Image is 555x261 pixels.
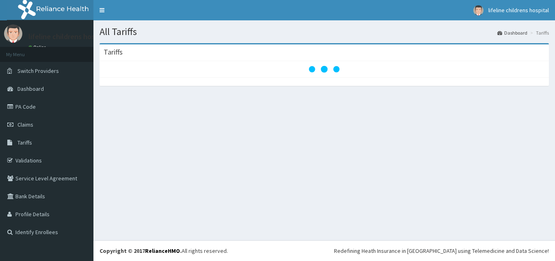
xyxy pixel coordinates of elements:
[28,44,48,50] a: Online
[28,33,109,40] p: lifeline childrens hospital
[100,247,182,254] strong: Copyright © 2017 .
[93,240,555,261] footer: All rights reserved.
[334,247,549,255] div: Redefining Heath Insurance in [GEOGRAPHIC_DATA] using Telemedicine and Data Science!
[17,85,44,92] span: Dashboard
[497,29,527,36] a: Dashboard
[17,139,32,146] span: Tariffs
[17,121,33,128] span: Claims
[17,67,59,75] span: Switch Providers
[104,48,123,56] h3: Tariffs
[100,26,549,37] h1: All Tariffs
[488,7,549,14] span: lifeline childrens hospital
[473,5,483,15] img: User Image
[4,24,22,43] img: User Image
[308,53,340,86] svg: audio-loading
[528,29,549,36] li: Tariffs
[145,247,180,254] a: RelianceHMO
